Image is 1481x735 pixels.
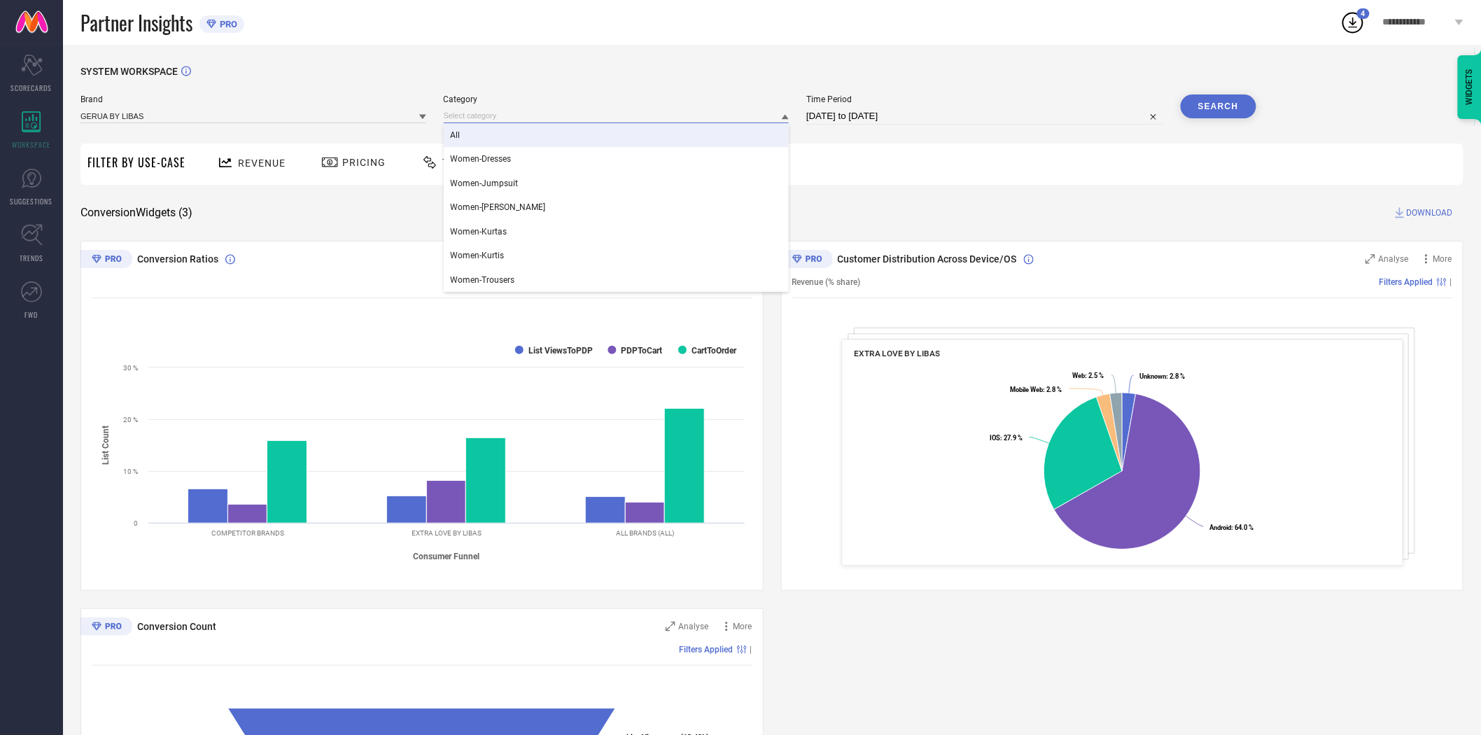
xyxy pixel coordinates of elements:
[854,349,939,358] span: EXTRA LOVE BY LIBAS
[412,529,482,537] text: EXTRA LOVE BY LIBAS
[680,645,734,654] span: Filters Applied
[990,434,1000,442] tspan: IOS
[1366,254,1375,264] svg: Zoom
[80,8,192,37] span: Partner Insights
[1072,372,1104,380] text: : 2.5 %
[123,364,138,372] text: 30 %
[1379,254,1409,264] span: Analyse
[451,227,507,237] span: Women-Kurtas
[444,94,789,104] span: Category
[342,157,386,168] span: Pricing
[1361,9,1366,18] span: 4
[80,94,426,104] span: Brand
[444,268,789,292] div: Women-Trousers
[444,195,789,219] div: Women-Kurta Sets
[838,253,1017,265] span: Customer Distribution Across Device/OS
[1433,254,1452,264] span: More
[444,244,789,267] div: Women-Kurtis
[622,346,663,356] text: PDPToCart
[1209,524,1254,531] text: : 64.0 %
[123,416,138,423] text: 20 %
[25,309,38,320] span: FWD
[451,202,546,212] span: Women-[PERSON_NAME]
[216,19,237,29] span: PRO
[451,130,461,140] span: All
[734,622,752,631] span: More
[806,94,1163,104] span: Time Period
[444,123,789,147] div: All
[444,108,789,123] input: Select category
[792,277,861,287] span: Revenue (% share)
[87,154,185,171] span: Filter By Use-Case
[1139,373,1166,381] tspan: Unknown
[679,622,709,631] span: Analyse
[806,108,1163,125] input: Select time period
[211,529,284,537] text: COMPETITOR BRANDS
[750,645,752,654] span: |
[451,275,515,285] span: Women-Trousers
[692,346,737,356] text: CartToOrder
[137,253,218,265] span: Conversion Ratios
[1380,277,1433,287] span: Filters Applied
[451,154,512,164] span: Women-Dresses
[617,529,675,537] text: ALL BRANDS (ALL)
[1072,372,1085,380] tspan: Web
[80,617,132,638] div: Premium
[414,552,480,561] tspan: Consumer Funnel
[1010,386,1062,393] text: : 2.8 %
[1139,373,1185,381] text: : 2.8 %
[80,206,192,220] span: Conversion Widgets ( 3 )
[134,519,138,527] text: 0
[451,251,505,260] span: Women-Kurtis
[1450,277,1452,287] span: |
[1340,10,1366,35] div: Open download list
[238,157,286,169] span: Revenue
[80,66,178,77] span: SYSTEM WORKSPACE
[1181,94,1256,118] button: Search
[137,621,216,632] span: Conversion Count
[10,196,53,206] span: SUGGESTIONS
[442,157,486,168] span: Traffic
[528,346,593,356] text: List ViewsToPDP
[666,622,675,631] svg: Zoom
[451,178,519,188] span: Women-Jumpsuit
[1209,524,1231,531] tspan: Android
[1010,386,1043,393] tspan: Mobile Web
[444,171,789,195] div: Women-Jumpsuit
[80,250,132,271] div: Premium
[20,253,43,263] span: TRENDS
[1407,206,1453,220] span: DOWNLOAD
[123,468,138,475] text: 10 %
[990,434,1023,442] text: : 27.9 %
[444,147,789,171] div: Women-Dresses
[11,83,52,93] span: SCORECARDS
[781,250,833,271] div: Premium
[101,426,111,465] tspan: List Count
[444,220,789,244] div: Women-Kurtas
[13,139,51,150] span: WORKSPACE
